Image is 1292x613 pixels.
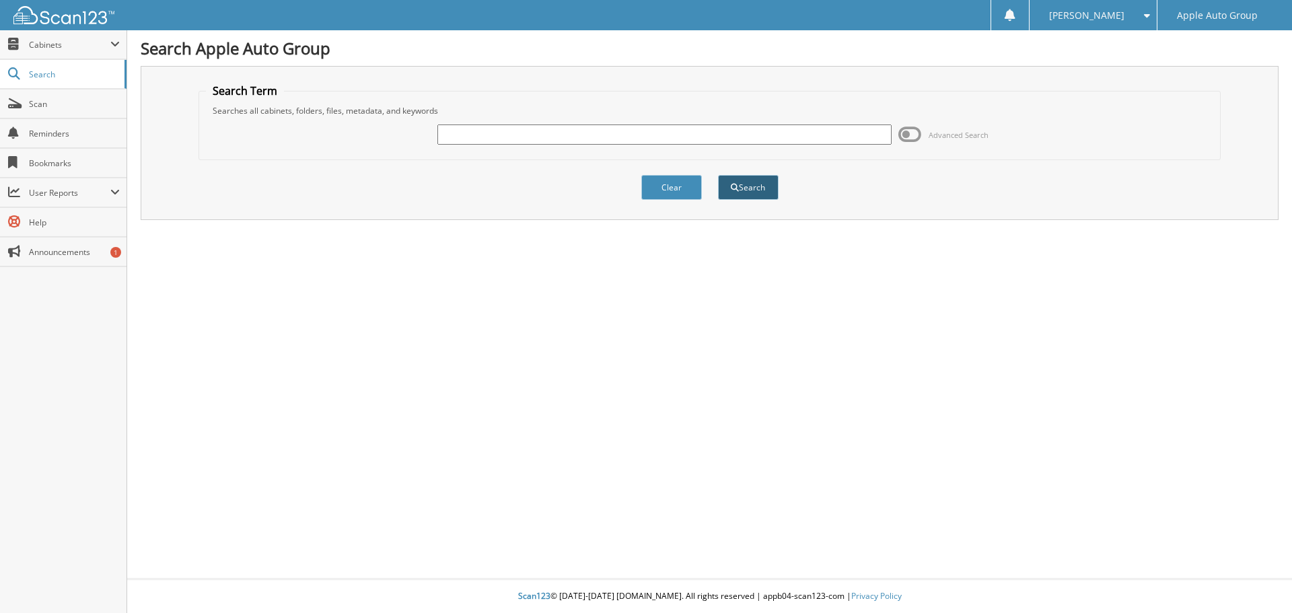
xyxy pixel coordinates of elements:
button: Search [718,175,779,200]
a: Privacy Policy [851,590,902,602]
div: Searches all cabinets, folders, files, metadata, and keywords [206,105,1214,116]
span: [PERSON_NAME] [1049,11,1124,20]
span: Help [29,217,120,228]
span: Apple Auto Group [1177,11,1258,20]
span: Cabinets [29,39,110,50]
h1: Search Apple Auto Group [141,37,1279,59]
div: 1 [110,247,121,258]
span: Advanced Search [929,130,989,140]
span: Bookmarks [29,157,120,169]
span: Scan [29,98,120,110]
button: Clear [641,175,702,200]
span: Announcements [29,246,120,258]
span: Scan123 [518,590,550,602]
img: scan123-logo-white.svg [13,6,114,24]
span: Reminders [29,128,120,139]
div: © [DATE]-[DATE] [DOMAIN_NAME]. All rights reserved | appb04-scan123-com | [127,580,1292,613]
span: Search [29,69,118,80]
span: User Reports [29,187,110,199]
legend: Search Term [206,83,284,98]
